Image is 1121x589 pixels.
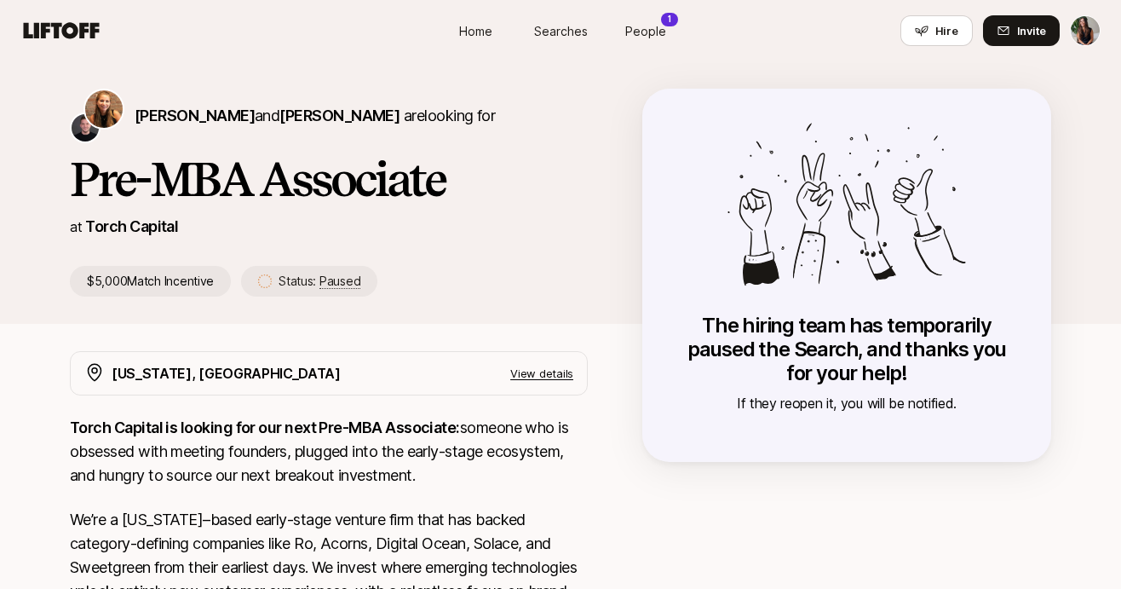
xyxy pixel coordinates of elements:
p: $5,000 Match Incentive [70,266,231,297]
p: at [70,216,82,238]
img: Christopher Harper [72,114,99,141]
h1: Pre-MBA Associate [70,153,588,205]
p: If they reopen it, you will be notified. [676,392,1017,414]
p: 1 [668,13,671,26]
a: Torch Capital [85,217,178,235]
p: Status: [279,271,360,292]
span: Home [459,22,492,40]
p: The hiring team has temporarily paused the Search, and thanks you for your help! [676,314,1017,385]
img: Ciara Cornette [1071,16,1100,45]
span: Hire [935,22,958,39]
span: Paused [319,274,360,289]
span: Searches [534,22,588,40]
a: Home [433,15,518,47]
button: Hire [900,15,973,46]
span: [PERSON_NAME] [279,107,400,124]
strong: Torch Capital is looking for our next Pre-MBA Associate: [70,419,460,436]
button: Invite [983,15,1060,46]
p: someone who is obsessed with meeting founders, plugged into the early-stage ecosystem, and hungry... [70,416,588,488]
span: Invite [1017,22,1046,39]
p: View details [510,365,573,382]
span: People [625,22,666,40]
img: Katie Reiner [85,90,123,128]
span: and [255,107,400,124]
span: [PERSON_NAME] [135,107,255,124]
a: People1 [603,15,688,47]
p: are looking for [135,104,495,128]
p: [US_STATE], [GEOGRAPHIC_DATA] [112,362,341,384]
button: Ciara Cornette [1070,15,1101,46]
a: Searches [518,15,603,47]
